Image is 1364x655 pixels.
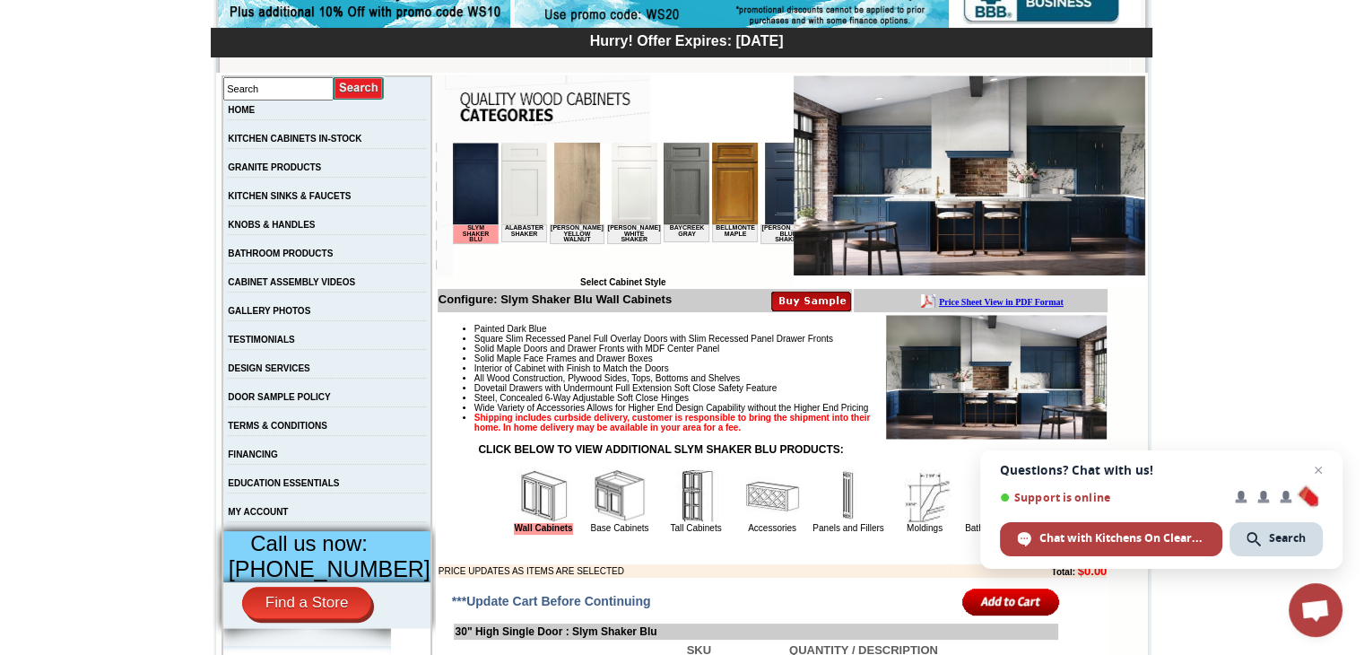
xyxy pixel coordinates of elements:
[474,413,871,432] strong: Shipping includes curbside delivery, customer is responsible to bring the shipment into their hom...
[21,3,145,18] a: Price Sheet View in PDF Format
[474,393,689,403] span: Steel, Concealed 6-Way Adjustable Soft Close Hinges
[669,469,723,523] img: Tall Cabinets
[517,469,570,523] img: Wall Cabinets
[1289,583,1342,637] a: Open chat
[474,383,777,393] span: Dovetail Drawers with Undermount Full Extension Soft Close Safety Feature
[228,162,321,172] a: GRANITE PRODUCTS
[670,523,721,533] a: Tall Cabinets
[242,587,372,619] a: Find a Store
[474,354,653,363] span: Solid Maple Face Frames and Drawer Boxes
[334,76,385,100] input: Submit
[962,587,1060,616] input: Add to Cart
[474,363,669,373] span: Interior of Cabinet with Finish to Match the Doors
[590,523,648,533] a: Base Cabinets
[454,624,1058,640] td: 30" High Single Door : Slym Shaker Blu
[794,75,1145,276] img: Slym Shaker Blu
[229,556,430,581] span: [PHONE_NUMBER]
[974,469,1028,523] img: Bathroom Vanities
[478,443,843,456] strong: CLICK BELOW TO VIEW ADDITIONAL SLYM SHAKER BLU PRODUCTS:
[439,293,672,306] b: Configure: Slym Shaker Blu Wall Cabinets
[965,523,1038,533] a: Bathroom Vanities
[228,335,294,345] a: TESTIMONIALS
[228,363,310,373] a: DESIGN SERVICES
[228,249,333,258] a: BATHROOM PRODUCTS
[1051,567,1074,577] b: Total:
[453,143,794,277] iframe: Browser incompatible
[593,469,647,523] img: Base Cabinets
[228,392,330,402] a: DOOR SAMPLE POLICY
[452,594,651,608] span: ***Update Cart Before Continuing
[907,523,943,533] a: Moldings
[228,421,327,431] a: TERMS & CONDITIONS
[474,373,740,383] span: All Wood Construction, Plywood Sides, Tops, Bottoms and Shelves
[514,523,572,535] a: Wall Cabinets
[748,523,796,533] a: Accessories
[228,105,255,115] a: HOME
[745,469,799,523] img: Accessories
[228,134,361,144] a: KITCHEN CABINETS IN-STOCK
[474,403,868,413] span: Wide Variety of Accessories Allows for Higher End Design Capability without the Higher End Pricing
[474,344,719,354] span: Solid Maple Doors and Drawer Fronts with MDF Center Panel
[821,469,875,523] img: Panels and Fillers
[228,277,355,287] a: CABINET ASSEMBLY VIDEOS
[474,324,547,334] span: Painted Dark Blue
[812,523,883,533] a: Panels and Fillers
[1000,463,1323,477] span: Questions? Chat with us!
[228,478,339,488] a: EDUCATION ESSENTIALS
[1229,522,1323,556] span: Search
[228,507,288,517] a: MY ACCOUNT
[228,191,351,201] a: KITCHEN SINKS & FAUCETS
[439,564,953,578] td: PRICE UPDATES AS ITEMS ARE SELECTED
[1078,564,1108,578] b: $0.00
[228,220,315,230] a: KNOBS & HANDLES
[228,306,310,316] a: GALLERY PHOTOS
[1269,530,1306,546] span: Search
[580,277,666,287] b: Select Cabinet Style
[474,334,833,344] span: Square Slim Recessed Panel Full Overlay Doors with Slim Recessed Panel Drawer Fronts
[3,4,17,19] img: pdf.png
[250,531,368,555] span: Call us now:
[228,450,278,459] a: FINANCING
[308,82,362,101] td: [PERSON_NAME] Blue Shaker
[220,31,1152,49] div: Hurry! Offer Expires: [DATE]
[1000,522,1222,556] span: Chat with Kitchens On Clearance
[886,315,1107,440] img: Product Image
[898,469,951,523] img: Moldings
[1039,530,1205,546] span: Chat with Kitchens On Clearance
[1000,491,1222,504] span: Support is online
[21,7,145,17] b: Price Sheet View in PDF Format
